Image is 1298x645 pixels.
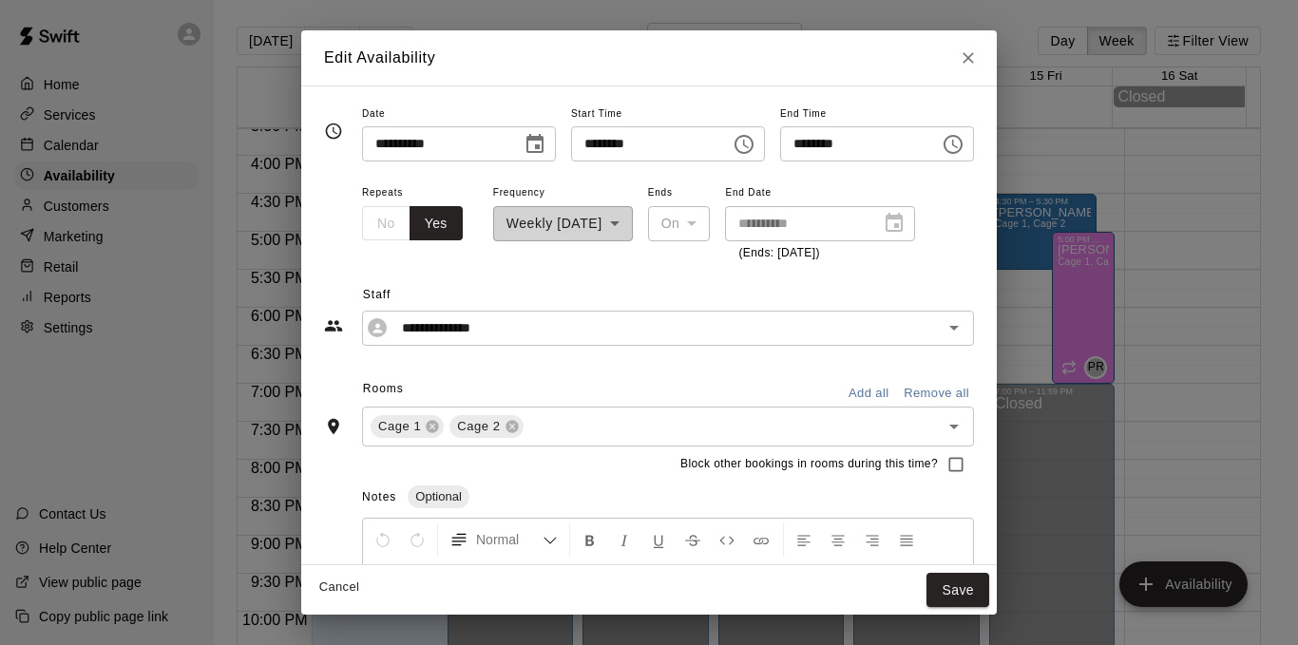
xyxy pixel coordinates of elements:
[449,415,523,438] div: Cage 2
[371,415,444,438] div: Cage 1
[362,490,396,503] span: Notes
[890,522,923,557] button: Justify Align
[309,573,370,602] button: Cancel
[856,522,888,557] button: Right Align
[941,413,967,440] button: Open
[449,417,507,436] span: Cage 2
[324,417,343,436] svg: Rooms
[926,573,989,608] button: Save
[822,522,854,557] button: Center Align
[362,206,463,241] div: outlined button group
[476,530,543,549] span: Normal
[745,522,777,557] button: Insert Link
[725,180,915,206] span: End Date
[788,522,820,557] button: Left Align
[677,522,709,557] button: Format Strikethrough
[642,522,675,557] button: Format Underline
[838,379,899,408] button: Add all
[363,382,404,395] span: Rooms
[608,522,640,557] button: Format Italics
[324,316,343,335] svg: Staff
[780,102,974,127] span: End Time
[711,522,743,557] button: Insert Code
[493,180,633,206] span: Frequency
[363,280,974,311] span: Staff
[362,180,478,206] span: Repeats
[934,125,972,163] button: Choose time, selected time is 7:00 PM
[899,379,974,408] button: Remove all
[680,455,938,474] span: Block other bookings in rooms during this time?
[371,417,429,436] span: Cage 1
[410,206,463,241] button: Yes
[362,102,556,127] span: Date
[648,206,711,241] div: On
[408,489,468,503] span: Optional
[324,122,343,141] svg: Timing
[324,46,435,70] h6: Edit Availability
[442,522,565,557] button: Formatting Options
[571,102,765,127] span: Start Time
[367,522,399,557] button: Undo
[648,180,711,206] span: Ends
[574,522,606,557] button: Format Bold
[951,41,985,75] button: Close
[401,522,433,557] button: Redo
[941,314,967,341] button: Open
[738,244,902,263] p: (Ends: [DATE])
[725,125,763,163] button: Choose time, selected time is 5:00 PM
[516,125,554,163] button: Choose date, selected date is Aug 11, 2025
